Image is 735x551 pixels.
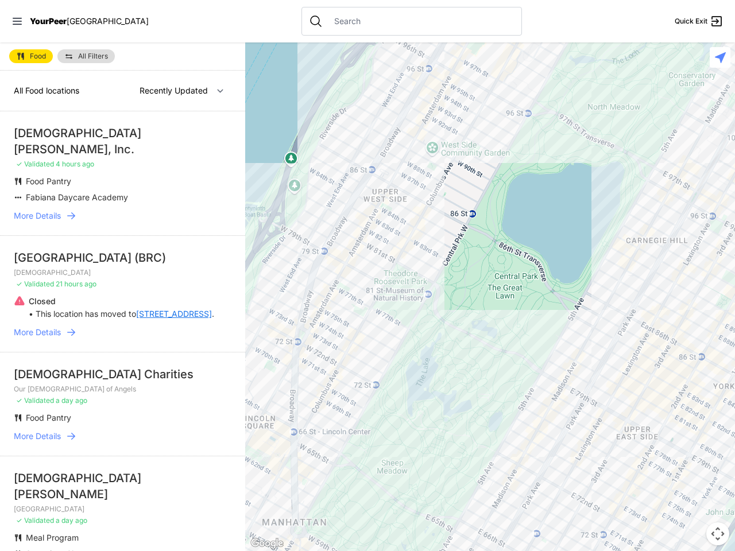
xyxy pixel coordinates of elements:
[78,53,108,60] span: All Filters
[14,125,231,157] div: [DEMOGRAPHIC_DATA][PERSON_NAME], Inc.
[14,210,231,222] a: More Details
[29,296,214,307] p: Closed
[26,533,79,542] span: Meal Program
[675,17,707,26] span: Quick Exit
[16,396,54,405] span: ✓ Validated
[14,470,231,502] div: [DEMOGRAPHIC_DATA][PERSON_NAME]
[16,160,54,168] span: ✓ Validated
[14,268,231,277] p: [DEMOGRAPHIC_DATA]
[67,16,149,26] span: [GEOGRAPHIC_DATA]
[14,210,61,222] span: More Details
[16,280,54,288] span: ✓ Validated
[14,86,79,95] span: All Food locations
[706,522,729,545] button: Map camera controls
[57,49,115,63] a: All Filters
[30,18,149,25] a: YourPeer[GEOGRAPHIC_DATA]
[14,327,61,338] span: More Details
[26,413,71,422] span: Food Pantry
[248,536,286,551] a: Open this area in Google Maps (opens a new window)
[327,15,514,27] input: Search
[248,536,286,551] img: Google
[56,280,96,288] span: 21 hours ago
[16,516,54,525] span: ✓ Validated
[30,53,46,60] span: Food
[26,176,71,186] span: Food Pantry
[26,192,128,202] span: Fabiana Daycare Academy
[136,308,212,320] a: [STREET_ADDRESS]
[14,385,231,394] p: Our [DEMOGRAPHIC_DATA] of Angels
[675,14,724,28] a: Quick Exit
[30,16,67,26] span: YourPeer
[14,250,231,266] div: [GEOGRAPHIC_DATA] (BRC)
[14,430,231,442] a: More Details
[29,308,214,320] p: • This location has moved to .
[14,327,231,338] a: More Details
[14,505,231,514] p: [GEOGRAPHIC_DATA]
[14,430,61,442] span: More Details
[56,160,94,168] span: 4 hours ago
[14,366,231,382] div: [DEMOGRAPHIC_DATA] Charities
[56,516,87,525] span: a day ago
[56,396,87,405] span: a day ago
[9,49,53,63] a: Food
